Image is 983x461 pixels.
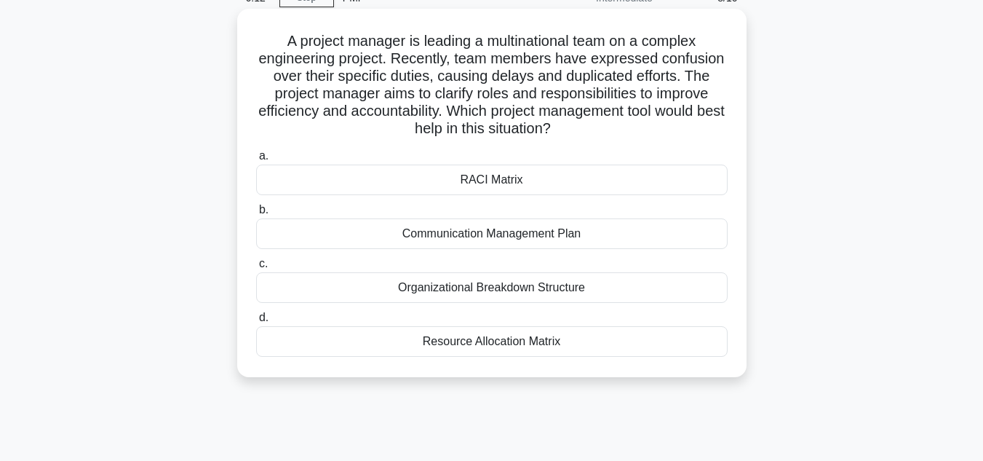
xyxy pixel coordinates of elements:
div: Organizational Breakdown Structure [256,272,728,303]
h5: A project manager is leading a multinational team on a complex engineering project. Recently, tea... [255,32,729,138]
span: b. [259,203,268,216]
div: Resource Allocation Matrix [256,326,728,357]
span: c. [259,257,268,269]
div: RACI Matrix [256,165,728,195]
span: a. [259,149,268,162]
div: Communication Management Plan [256,218,728,249]
span: d. [259,311,268,323]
